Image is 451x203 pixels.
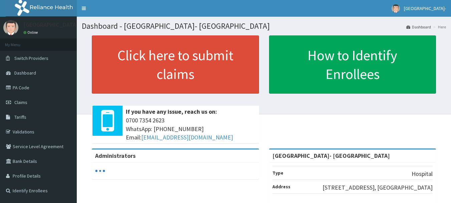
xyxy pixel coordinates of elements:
p: Hospital [412,170,433,178]
a: Online [23,30,39,35]
svg: audio-loading [95,166,105,176]
span: Claims [14,99,27,105]
span: Tariffs [14,114,26,120]
b: Administrators [95,152,136,160]
a: How to Identify Enrollees [269,35,436,94]
strong: [GEOGRAPHIC_DATA]- [GEOGRAPHIC_DATA] [272,152,390,160]
b: Type [272,170,283,176]
li: Here [432,24,446,30]
p: [GEOGRAPHIC_DATA]- [23,22,80,28]
a: Click here to submit claims [92,35,259,94]
span: [GEOGRAPHIC_DATA]- [404,5,446,11]
a: Dashboard [406,24,431,30]
span: 0700 7354 2623 WhatsApp: [PHONE_NUMBER] Email: [126,116,256,142]
p: [STREET_ADDRESS], [GEOGRAPHIC_DATA] [322,183,433,192]
b: If you have any issue, reach us on: [126,108,217,115]
h1: Dashboard - [GEOGRAPHIC_DATA]- [GEOGRAPHIC_DATA] [82,22,446,30]
img: User Image [392,4,400,13]
a: [EMAIL_ADDRESS][DOMAIN_NAME] [141,133,233,141]
span: Dashboard [14,70,36,76]
b: Address [272,184,290,190]
span: Switch Providers [14,55,48,61]
img: User Image [3,20,18,35]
